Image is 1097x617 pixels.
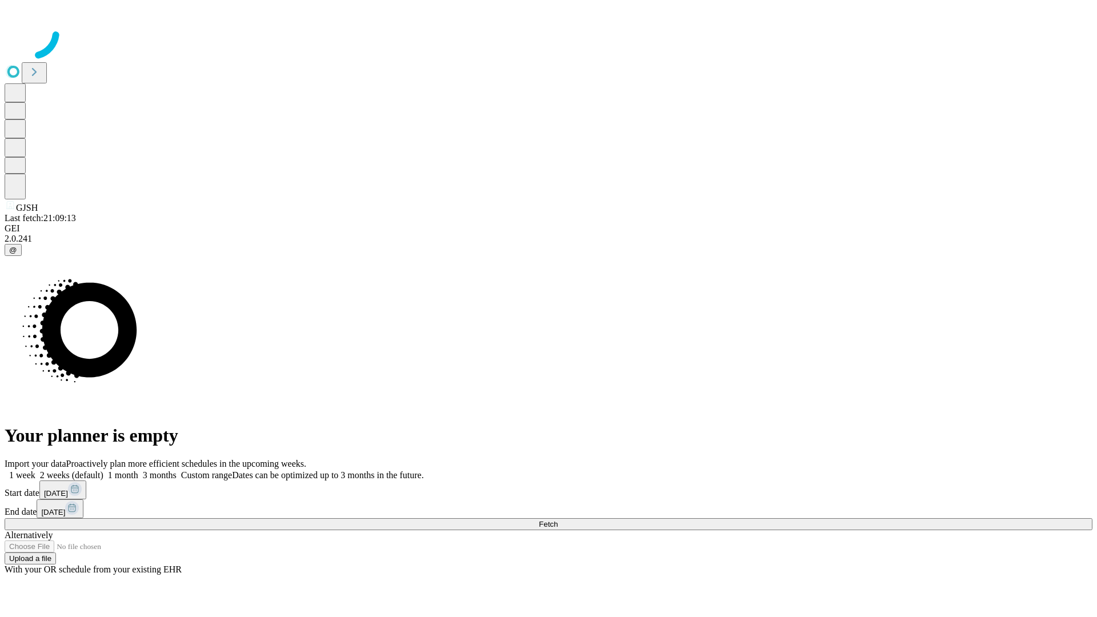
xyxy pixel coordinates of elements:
[181,470,232,480] span: Custom range
[5,213,76,223] span: Last fetch: 21:09:13
[16,203,38,213] span: GJSH
[5,223,1092,234] div: GEI
[39,480,86,499] button: [DATE]
[9,470,35,480] span: 1 week
[66,459,306,468] span: Proactively plan more efficient schedules in the upcoming weeks.
[5,552,56,564] button: Upload a file
[41,508,65,516] span: [DATE]
[5,499,1092,518] div: End date
[5,564,182,574] span: With your OR schedule from your existing EHR
[9,246,17,254] span: @
[143,470,177,480] span: 3 months
[5,518,1092,530] button: Fetch
[40,470,103,480] span: 2 weeks (default)
[232,470,423,480] span: Dates can be optimized up to 3 months in the future.
[37,499,83,518] button: [DATE]
[108,470,138,480] span: 1 month
[5,530,53,540] span: Alternatively
[5,425,1092,446] h1: Your planner is empty
[44,489,68,498] span: [DATE]
[539,520,558,528] span: Fetch
[5,244,22,256] button: @
[5,234,1092,244] div: 2.0.241
[5,459,66,468] span: Import your data
[5,480,1092,499] div: Start date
